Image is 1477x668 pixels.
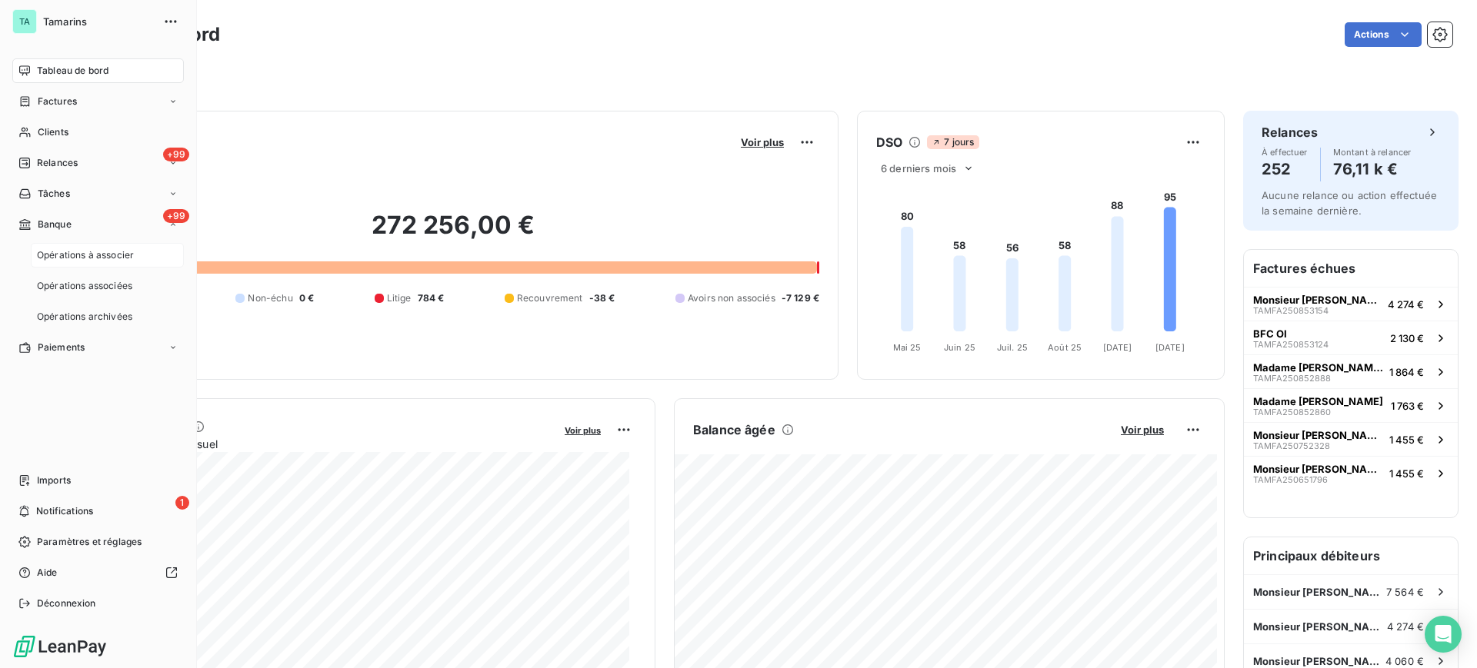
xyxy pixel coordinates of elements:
[1386,586,1424,598] span: 7 564 €
[881,162,956,174] span: 6 derniers mois
[1387,620,1424,633] span: 4 274 €
[12,9,37,34] div: TA
[1244,250,1458,287] h6: Factures échues
[1253,374,1331,383] span: TAMFA250852888
[1253,463,1383,475] span: Monsieur [PERSON_NAME]
[927,135,979,149] span: 7 jours
[248,291,292,305] span: Non-échu
[688,291,775,305] span: Avoirs non associés
[1116,423,1169,437] button: Voir plus
[38,95,77,108] span: Factures
[37,279,132,293] span: Opérations associées
[1262,157,1308,181] h4: 252
[1388,298,1424,311] span: 4 274 €
[37,474,71,487] span: Imports
[1244,388,1458,422] button: Madame [PERSON_NAME]TAMFA2508528601 763 €
[1390,332,1424,344] span: 2 130 €
[37,566,58,580] span: Aide
[37,64,108,78] span: Tableau de bord
[1262,123,1318,141] h6: Relances
[1253,361,1383,374] span: Madame [PERSON_NAME] [PERSON_NAME]
[38,187,70,201] span: Tâches
[1262,189,1437,217] span: Aucune relance ou action effectuée la semaine dernière.
[1244,321,1458,354] button: BFC OITAMFA2508531242 130 €
[1253,620,1387,633] span: Monsieur [PERSON_NAME] [PERSON_NAME]
[782,291,819,305] span: -7 129 €
[1048,342,1082,353] tspan: Août 25
[1121,424,1164,436] span: Voir plus
[1253,655,1385,667] span: Monsieur [PERSON_NAME]
[418,291,445,305] span: 784 €
[565,425,601,436] span: Voir plus
[1244,287,1458,321] button: Monsieur [PERSON_NAME] [PERSON_NAME]TAMFA2508531544 274 €
[1389,366,1424,378] span: 1 864 €
[1244,354,1458,388] button: Madame [PERSON_NAME] [PERSON_NAME]TAMFA2508528881 864 €
[517,291,583,305] span: Recouvrement
[893,342,922,353] tspan: Mai 25
[736,135,789,149] button: Voir plus
[87,436,554,452] span: Chiffre d'affaires mensuel
[1244,422,1458,456] button: Monsieur [PERSON_NAME]TAMFA2507523281 455 €
[36,504,93,518] span: Notifications
[1253,327,1287,340] span: BFC OI
[1103,342,1132,353] tspan: [DATE]
[1155,342,1185,353] tspan: [DATE]
[163,209,189,223] span: +99
[944,342,975,353] tspan: Juin 25
[1244,537,1458,574] h6: Principaux débiteurs
[1253,407,1331,417] span: TAMFA250852860
[43,15,154,28] span: Tamarins
[1253,586,1386,598] span: Monsieur [PERSON_NAME]
[1244,456,1458,490] button: Monsieur [PERSON_NAME]TAMFA2506517961 455 €
[38,125,68,139] span: Clients
[163,148,189,161] span: +99
[1253,294,1382,306] span: Monsieur [PERSON_NAME] [PERSON_NAME]
[1253,441,1330,450] span: TAMFA250752328
[1389,467,1424,480] span: 1 455 €
[37,597,96,610] span: Déconnexion
[1253,429,1383,441] span: Monsieur [PERSON_NAME]
[1425,616,1462,653] div: Open Intercom Messenger
[38,341,85,354] span: Paiements
[741,136,784,148] span: Voir plus
[1345,22,1422,47] button: Actions
[1262,148,1308,157] span: À effectuer
[1333,148,1412,157] span: Montant à relancer
[693,420,775,439] h6: Balance âgée
[1333,157,1412,181] h4: 76,11 k €
[12,634,108,659] img: Logo LeanPay
[87,210,819,256] h2: 272 256,00 €
[37,310,132,324] span: Opérations archivées
[387,291,412,305] span: Litige
[1385,655,1424,667] span: 4 060 €
[38,218,72,231] span: Banque
[1253,340,1329,349] span: TAMFA250853124
[175,496,189,510] span: 1
[997,342,1028,353] tspan: Juil. 25
[1391,400,1424,412] span: 1 763 €
[1389,434,1424,446] span: 1 455 €
[876,133,902,151] h6: DSO
[37,248,134,262] span: Opérations à associer
[299,291,314,305] span: 0 €
[37,156,78,170] span: Relances
[589,291,615,305] span: -38 €
[1253,306,1329,315] span: TAMFA250853154
[37,535,142,549] span: Paramètres et réglages
[1253,395,1383,407] span: Madame [PERSON_NAME]
[560,423,605,437] button: Voir plus
[1253,475,1328,484] span: TAMFA250651796
[12,560,184,585] a: Aide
